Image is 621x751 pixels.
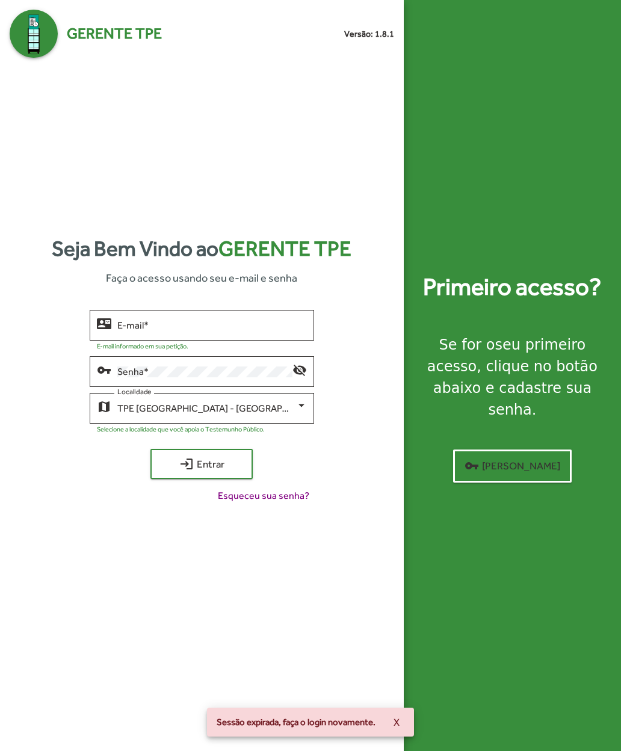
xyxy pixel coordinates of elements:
small: Versão: 1.8.1 [344,28,394,40]
button: Entrar [150,449,253,479]
mat-hint: E-mail informado em sua petição. [97,342,188,350]
div: Se for o , clique no botão abaixo e cadastre sua senha. [418,334,607,421]
span: TPE [GEOGRAPHIC_DATA] - [GEOGRAPHIC_DATA] [117,403,328,414]
span: Gerente TPE [218,236,351,261]
span: Entrar [161,453,242,475]
img: Logo Gerente [10,10,58,58]
mat-icon: vpn_key [465,459,479,473]
mat-icon: vpn_key [97,362,111,377]
button: X [384,711,409,733]
span: [PERSON_NAME] [465,455,560,477]
mat-icon: login [179,457,194,471]
span: Faça o acesso usando seu e-mail e senha [106,270,297,286]
span: Gerente TPE [67,22,162,45]
strong: seu primeiro acesso [427,336,585,375]
mat-icon: map [97,399,111,413]
strong: Primeiro acesso? [423,269,601,305]
span: X [394,711,400,733]
mat-icon: contact_mail [97,316,111,330]
button: [PERSON_NAME] [453,450,572,483]
span: Sessão expirada, faça o login novamente. [217,716,375,728]
strong: Seja Bem Vindo ao [52,233,351,265]
mat-icon: visibility_off [292,362,307,377]
mat-hint: Selecione a localidade que você apoia o Testemunho Público. [97,425,265,433]
span: Esqueceu sua senha? [218,489,309,503]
